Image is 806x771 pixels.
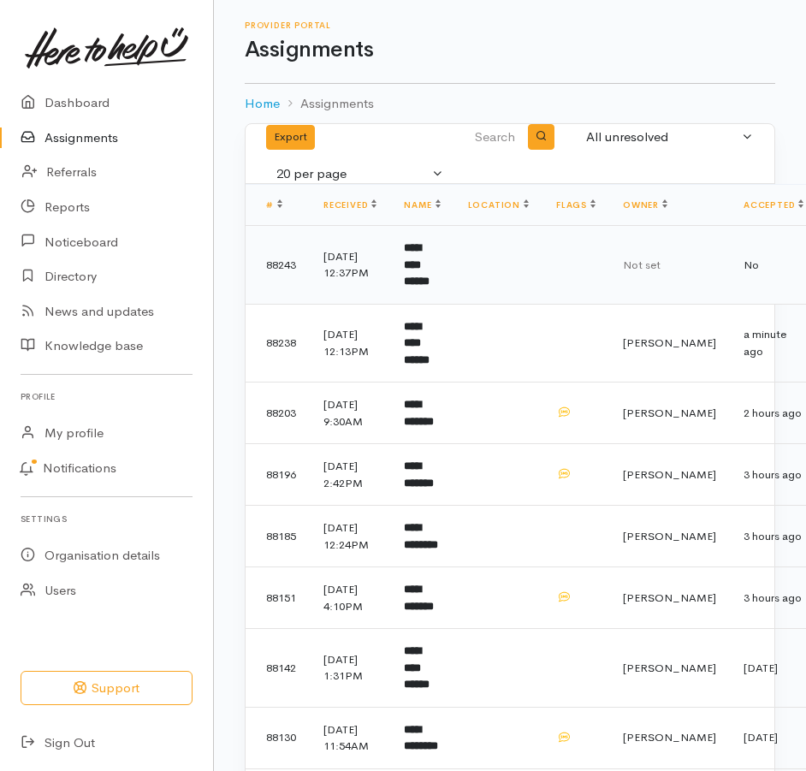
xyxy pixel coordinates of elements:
[623,590,716,605] span: [PERSON_NAME]
[623,661,716,675] span: [PERSON_NAME]
[744,590,802,605] time: 3 hours ago
[468,199,529,211] a: Location
[623,258,661,272] span: Not set
[245,38,775,62] h1: Assignments
[246,444,310,506] td: 88196
[245,94,280,114] a: Home
[323,199,376,211] a: Received
[246,567,310,629] td: 88151
[310,629,390,708] td: [DATE] 1:31PM
[623,335,716,350] span: [PERSON_NAME]
[21,507,193,531] h6: Settings
[246,304,310,383] td: 88238
[623,199,667,211] a: Owner
[310,707,390,768] td: [DATE] 11:54AM
[623,406,716,420] span: [PERSON_NAME]
[623,730,716,744] span: [PERSON_NAME]
[246,629,310,708] td: 88142
[744,467,802,482] time: 3 hours ago
[310,444,390,506] td: [DATE] 2:42PM
[246,707,310,768] td: 88130
[744,199,803,211] a: Accepted
[744,327,786,359] time: a minute ago
[744,730,778,744] time: [DATE]
[266,157,454,191] button: 20 per page
[21,671,193,706] button: Support
[310,383,390,444] td: [DATE] 9:30AM
[421,116,519,157] input: Search
[744,258,759,272] span: No
[744,529,802,543] time: 3 hours ago
[310,226,390,305] td: [DATE] 12:37PM
[623,467,716,482] span: [PERSON_NAME]
[310,567,390,629] td: [DATE] 4:10PM
[266,125,315,150] button: Export
[245,84,775,124] nav: breadcrumb
[266,199,282,211] a: #
[744,661,778,675] time: [DATE]
[310,304,390,383] td: [DATE] 12:13PM
[276,164,429,184] div: 20 per page
[246,226,310,305] td: 88243
[404,199,440,211] a: Name
[744,406,802,420] time: 2 hours ago
[576,121,764,154] button: All unresolved
[586,128,738,147] div: All unresolved
[280,94,374,114] li: Assignments
[623,529,716,543] span: [PERSON_NAME]
[21,385,193,408] h6: Profile
[246,383,310,444] td: 88203
[245,21,775,30] h6: Provider Portal
[246,506,310,567] td: 88185
[556,199,596,211] a: Flags
[310,506,390,567] td: [DATE] 12:24PM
